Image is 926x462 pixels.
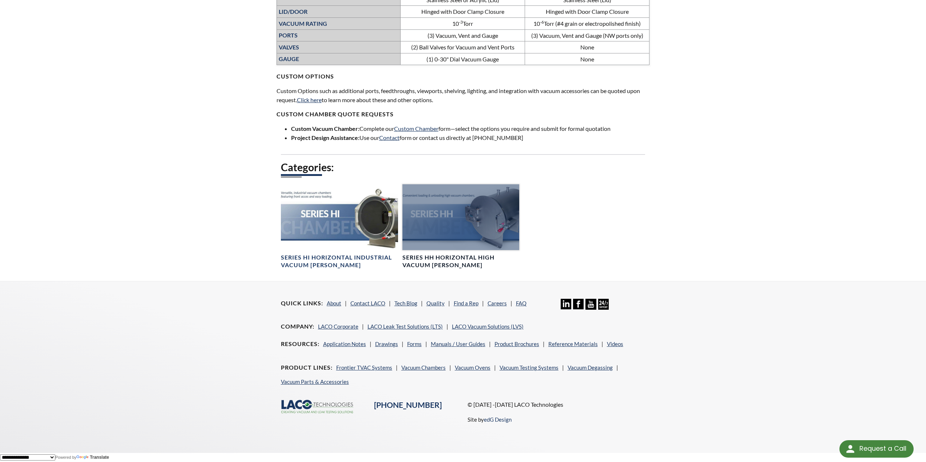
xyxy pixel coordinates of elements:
td: (1) 0-30" Dial Vacuum Gauge [401,53,525,65]
a: 24/7 Support [598,304,609,311]
p: Site by [468,415,512,424]
td: (3) Vacuum, Vent and Gauge (NW ports only) [525,29,649,41]
a: Custom Chamber [394,125,438,132]
img: Google Translate [76,455,90,460]
th: VACUUM RATING [277,17,400,29]
a: About [327,300,341,306]
a: Tech Blog [394,300,417,306]
a: Vacuum Testing Systems [500,364,559,371]
td: None [525,53,649,65]
td: None [525,41,649,53]
h4: Custom chamber QUOTe requests [277,111,650,118]
h2: Categories: [281,161,645,174]
h4: Company [281,323,314,330]
a: Series HI Chambers headerSeries HI Horizontal Industrial Vacuum [PERSON_NAME] [281,184,398,269]
img: round button [844,443,856,455]
p: © [DATE] -[DATE] LACO Technologies [468,400,645,409]
sup: -3 [459,19,463,25]
a: Contact LACO [350,300,385,306]
a: Vacuum Ovens [455,364,490,371]
a: Reference Materials [548,341,598,347]
div: Request a Call [839,440,914,458]
h4: Series HH Horizontal High Vacuum [PERSON_NAME] [402,254,520,269]
strong: Custom Vacuum Chamber: [291,125,359,132]
a: Careers [488,300,507,306]
a: Click here [297,96,322,103]
strong: Project Design Assistance: [291,134,359,141]
a: Frontier TVAC Systems [336,364,392,371]
h4: Resources [281,340,319,348]
td: Hinged with Door Clamp Closure [525,6,649,18]
th: PORTS [277,29,400,41]
a: Translate [76,455,109,460]
a: LACO Leak Test Solutions (LTS) [367,323,443,330]
h4: CUSTOM OPTIONS [277,65,650,80]
a: Drawings [375,341,398,347]
td: 10 Torr (#4 grain or electropolished finish) [525,17,649,29]
h4: Quick Links [281,300,323,307]
th: GAUGE [277,53,400,65]
th: LID/DOOR [277,6,400,18]
td: (2) Ball Valves for Vacuum and Vent Ports [401,41,525,53]
a: LACO Vacuum Solutions (LVS) [452,323,524,330]
a: edG Design [484,416,512,423]
sup: -6 [540,19,544,25]
a: Quality [426,300,445,306]
td: Hinged with Door Clamp Closure [401,6,525,18]
a: Vacuum Parts & Accessories [281,378,349,385]
a: Forms [407,341,422,347]
li: Complete our form—select the options you require and submit for formal quotation [291,124,650,133]
a: FAQ [516,300,526,306]
a: Application Notes [323,341,366,347]
a: Find a Rep [454,300,478,306]
td: 10 Torr [401,17,525,29]
a: LACO Corporate [318,323,358,330]
li: Use our form or contact us directly at [PHONE_NUMBER] [291,133,650,142]
img: 24/7 Support Icon [598,299,609,309]
p: Custom Options such as additional ports, feedthroughs, viewports, shelving, lighting, and integra... [277,86,650,105]
a: [PHONE_NUMBER] [374,400,442,410]
a: Vacuum Chambers [401,364,446,371]
a: Contact [379,134,400,141]
a: Series HH ChamberSeries HH Horizontal High Vacuum [PERSON_NAME] [402,184,520,269]
a: Product Brochures [494,341,539,347]
h4: Product Lines [281,364,333,371]
div: Request a Call [859,440,906,457]
td: (3) Vacuum, Vent and Gauge [401,29,525,41]
h4: Series HI Horizontal Industrial Vacuum [PERSON_NAME] [281,254,398,269]
a: Vacuum Degassing [568,364,613,371]
a: Videos [607,341,623,347]
th: VALVES [277,41,400,53]
a: Manuals / User Guides [431,341,485,347]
